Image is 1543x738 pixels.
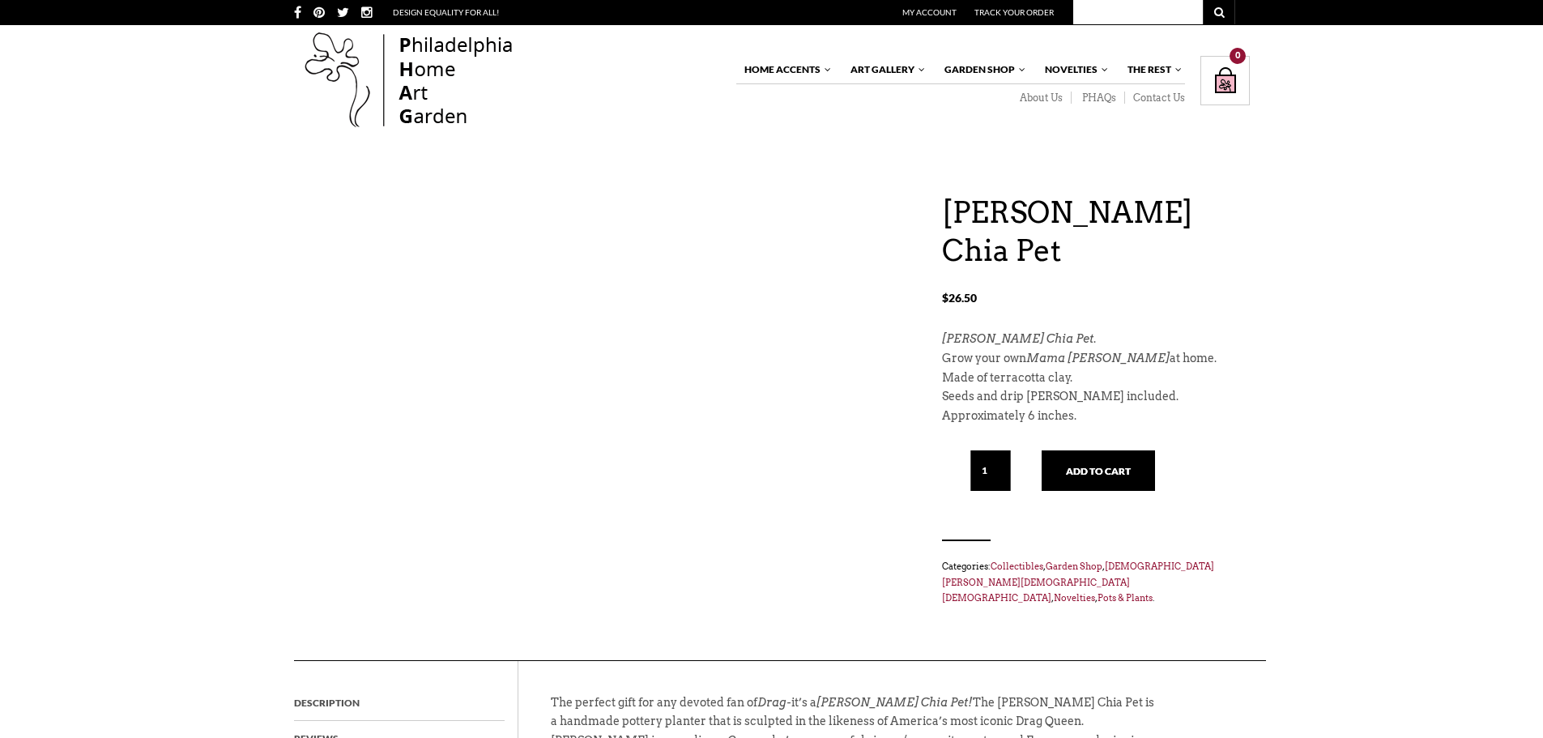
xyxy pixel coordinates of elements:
[902,7,957,17] a: My Account
[936,56,1027,83] a: Garden Shop
[942,330,1250,349] p: .
[942,407,1250,426] p: Approximately 6 inches.
[942,557,1250,607] span: Categories: , , , , .
[1054,592,1095,604] a: Novelties
[974,7,1054,17] a: Track Your Order
[1119,56,1183,83] a: The Rest
[1072,92,1125,105] a: PHAQs
[942,561,1214,604] a: [DEMOGRAPHIC_DATA][PERSON_NAME][DEMOGRAPHIC_DATA][DEMOGRAPHIC_DATA]
[942,387,1250,407] p: Seeds and drip [PERSON_NAME] included.
[942,349,1250,369] p: Grow your own at home.
[970,450,1011,491] input: Qty
[942,332,1093,345] em: [PERSON_NAME] Chia Pet
[1026,352,1170,365] em: Mama [PERSON_NAME]
[1230,48,1246,64] div: 0
[942,369,1250,388] p: Made of terracotta clay.
[1125,92,1185,105] a: Contact Us
[942,291,977,305] bdi: 26.50
[294,685,360,721] a: Description
[1009,92,1072,105] a: About Us
[1037,56,1110,83] a: Novelties
[942,194,1250,270] h1: [PERSON_NAME] Chia Pet
[1046,561,1102,572] a: Garden Shop
[1042,450,1155,491] button: Add to cart
[736,56,833,83] a: Home Accents
[1098,592,1153,604] a: Pots & Plants
[942,291,948,305] span: $
[842,56,927,83] a: Art Gallery
[991,561,1043,572] a: Collectibles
